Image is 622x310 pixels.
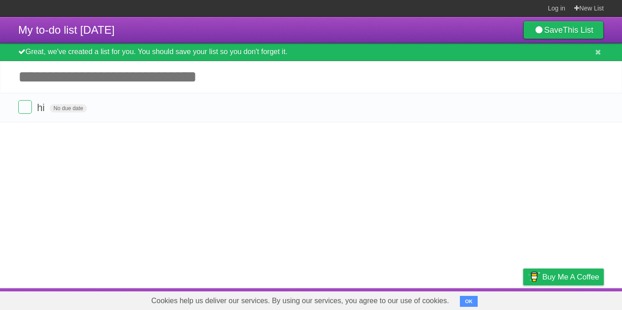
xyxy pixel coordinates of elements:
a: Terms [480,290,500,308]
span: Cookies help us deliver our services. By using our services, you agree to our use of cookies. [142,292,458,310]
a: About [402,290,421,308]
span: hi [37,102,47,113]
img: Buy me a coffee [528,269,540,285]
a: SaveThis List [523,21,604,39]
b: This List [563,25,593,35]
span: No due date [50,104,87,112]
span: My to-do list [DATE] [18,24,115,36]
a: Buy me a coffee [523,269,604,285]
a: Suggest a feature [546,290,604,308]
button: OK [460,296,478,307]
span: Buy me a coffee [542,269,599,285]
label: Done [18,100,32,114]
a: Developers [432,290,469,308]
a: Privacy [511,290,535,308]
